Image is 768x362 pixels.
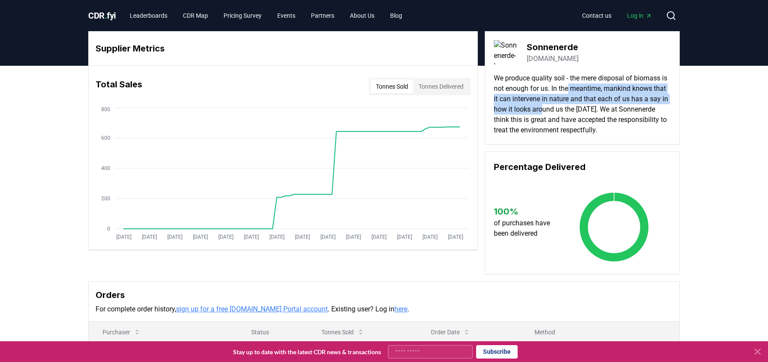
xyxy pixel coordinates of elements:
p: We produce quality soil - the mere disposal of biomass is not enough for us. In the meantime, man... [494,73,671,135]
button: Tonnes Delivered [413,80,469,93]
tspan: [DATE] [193,234,208,240]
h3: Total Sales [96,78,142,95]
button: Tonnes Sold [371,80,413,93]
p: of purchases have been delivered [494,218,558,239]
a: Leaderboards [123,8,174,23]
a: Blog [383,8,409,23]
a: here [394,305,407,313]
tspan: [DATE] [397,234,412,240]
h3: Supplier Metrics [96,42,470,55]
a: sign up for a free [DOMAIN_NAME] Portal account [176,305,328,313]
a: Pricing Survey [217,8,269,23]
a: Events [270,8,302,23]
h3: Sonnenerde [527,41,579,54]
button: Tonnes Sold [314,324,371,341]
p: Method [528,328,672,336]
tspan: 400 [101,165,110,171]
tspan: [DATE] [295,234,310,240]
tspan: [DATE] [320,234,336,240]
tspan: 0 [107,226,110,232]
a: About Us [343,8,381,23]
a: CDR Map [176,8,215,23]
tspan: [DATE] [116,234,131,240]
tspan: [DATE] [448,234,463,240]
a: [DOMAIN_NAME] [527,54,579,64]
h3: Percentage Delivered [494,160,671,173]
tspan: [DATE] [422,234,438,240]
p: For complete order history, . Existing user? Log in . [96,304,672,314]
nav: Main [575,8,659,23]
a: Log in [620,8,659,23]
tspan: [DATE] [269,234,285,240]
tspan: 800 [101,106,110,112]
nav: Main [123,8,409,23]
tspan: [DATE] [346,234,361,240]
button: Purchaser [96,324,147,341]
img: Sonnenerde-logo [494,40,518,64]
a: Contact us [575,8,618,23]
tspan: 200 [101,195,110,202]
tspan: 600 [101,135,110,141]
span: Log in [627,11,652,20]
button: Order Date [424,324,477,341]
h3: 100 % [494,205,558,218]
a: Partners [304,8,341,23]
tspan: [DATE] [218,234,234,240]
span: CDR fyi [88,10,116,21]
tspan: [DATE] [167,234,182,240]
span: . [105,10,107,21]
h3: Orders [96,288,672,301]
p: Status [244,328,301,336]
a: CDR.fyi [88,10,116,22]
tspan: [DATE] [371,234,387,240]
tspan: [DATE] [244,234,259,240]
tspan: [DATE] [142,234,157,240]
